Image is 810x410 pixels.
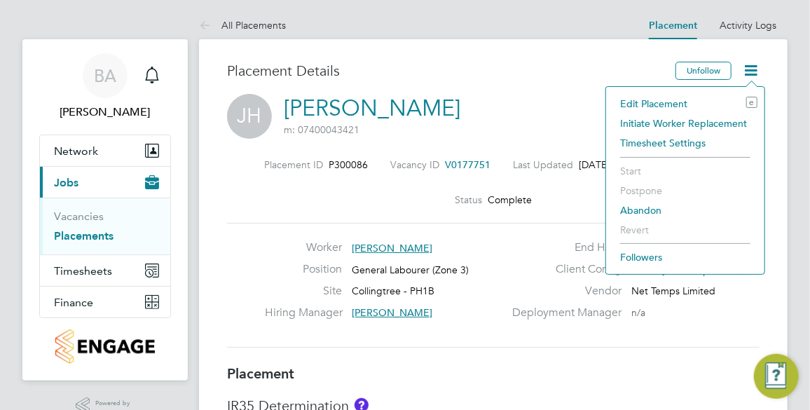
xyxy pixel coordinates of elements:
span: Powered by [95,397,135,409]
button: Unfollow [675,62,732,80]
li: Timesheet Settings [613,133,757,153]
span: [PERSON_NAME] [352,306,432,319]
span: General Labourer (Zone 3) [352,264,469,276]
span: Network [54,144,98,158]
a: All Placements [199,19,286,32]
label: Site [265,284,342,299]
label: Worker [265,240,342,255]
button: Jobs [40,167,170,198]
span: JH [227,94,272,139]
label: Deployment Manager [504,306,622,320]
span: Bobby Aujla [39,104,171,121]
li: Followers [613,247,757,267]
label: Vacancy ID [391,158,440,171]
button: Network [40,135,170,166]
button: Finance [40,287,170,317]
span: m: 07400043421 [284,123,359,136]
span: [PERSON_NAME] [352,242,432,254]
a: Placement [649,20,697,32]
label: Vendor [504,284,622,299]
label: Position [265,262,342,277]
span: n/a [632,306,646,319]
i: e [746,97,757,108]
span: V0177751 [446,158,491,171]
button: Engage Resource Center [754,354,799,399]
li: Abandon [613,200,757,220]
span: Collingtree - PH1B [352,285,434,297]
span: Jobs [54,176,78,189]
a: [PERSON_NAME] [284,95,460,122]
button: Timesheets [40,255,170,286]
span: BA [94,67,116,85]
a: BA[PERSON_NAME] [39,53,171,121]
a: Activity Logs [720,19,776,32]
a: Placements [54,229,114,242]
h3: Placement Details [227,62,665,80]
nav: Main navigation [22,39,188,381]
a: Go to home page [39,329,171,364]
li: Postpone [613,181,757,200]
label: Status [455,193,482,206]
label: Hiring Manager [265,306,342,320]
div: Jobs [40,198,170,254]
label: Last Updated [514,158,574,171]
span: Timesheets [54,264,112,278]
li: Initiate Worker Replacement [613,114,757,133]
label: Placement ID [265,158,324,171]
b: Placement [227,365,294,382]
label: End Hirer [504,240,622,255]
li: Start [613,161,757,181]
span: [DATE] 14:10 - [579,158,645,171]
li: Revert [613,220,757,240]
img: countryside-properties-logo-retina.png [55,329,154,364]
a: Vacancies [54,210,104,223]
span: Finance [54,296,93,309]
span: Net Temps Limited [632,285,716,297]
span: Complete [488,193,532,206]
label: Client Config [504,262,622,277]
li: Edit Placement [613,94,757,114]
span: P300086 [329,158,369,171]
